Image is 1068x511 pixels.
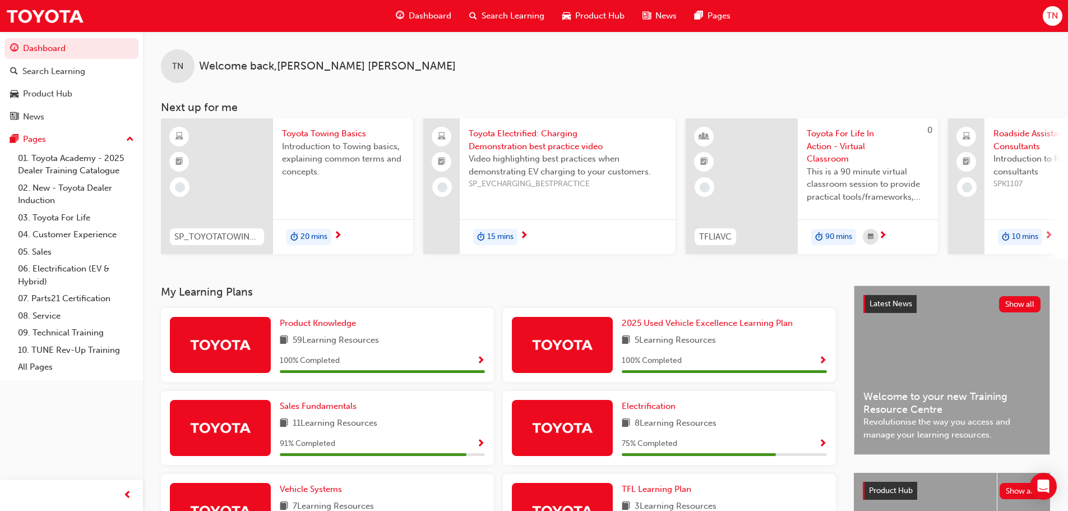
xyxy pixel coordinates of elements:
span: book-icon [280,334,288,348]
div: News [23,111,44,123]
a: Product Hub [4,84,138,104]
button: Pages [4,129,138,150]
div: Open Intercom Messenger [1030,473,1057,500]
span: 20 mins [300,231,327,243]
span: 59 Learning Resources [293,334,379,348]
span: learningResourceType_ELEARNING-icon [175,130,183,144]
img: Trak [189,418,251,438]
div: Pages [23,133,46,146]
span: Sales Fundamentals [280,401,357,411]
span: 100 % Completed [622,355,682,367]
span: 0 [927,125,932,135]
a: 0TFLIAVCToyota For Life In Action - Virtual ClassroomThis is a 90 minute virtual classroom sessio... [686,118,938,254]
a: news-iconNews [634,4,686,27]
span: Search Learning [482,10,544,22]
span: 8 Learning Resources [635,417,716,431]
span: laptop-icon [963,130,970,144]
a: 07. Parts21 Certification [13,290,138,307]
span: learningResourceType_INSTRUCTOR_LED-icon [700,130,708,144]
a: 10. TUNE Rev-Up Training [13,342,138,359]
span: 90 mins [825,231,852,243]
a: 08. Service [13,307,138,325]
button: Show Progress [477,437,485,451]
a: Latest NewsShow allWelcome to your new Training Resource CentreRevolutionise the way you access a... [854,286,1050,455]
span: guage-icon [396,9,404,23]
span: calendar-icon [868,230,873,244]
span: Toyota Towing Basics [282,127,404,140]
a: 02. New - Toyota Dealer Induction [13,179,138,209]
a: 09. Technical Training [13,324,138,342]
a: 01. Toyota Academy - 2025 Dealer Training Catalogue [13,150,138,179]
a: Sales Fundamentals [280,400,361,413]
span: booktick-icon [700,155,708,169]
span: Show Progress [477,356,485,366]
span: duration-icon [477,230,485,245]
span: 15 mins [487,231,514,243]
a: Product Knowledge [280,317,360,330]
span: 11 Learning Resources [293,417,377,431]
span: Show Progress [819,356,827,366]
span: next-icon [1044,231,1053,241]
a: News [4,107,138,127]
button: Show Progress [819,437,827,451]
a: Product HubShow all [863,482,1041,500]
span: book-icon [280,417,288,431]
span: learningRecordVerb_NONE-icon [962,182,972,192]
span: learningRecordVerb_NONE-icon [437,182,447,192]
a: 04. Customer Experience [13,226,138,243]
span: car-icon [562,9,571,23]
span: news-icon [10,112,19,122]
span: book-icon [622,334,630,348]
span: search-icon [10,67,18,77]
img: Trak [531,335,593,355]
a: 03. Toyota For Life [13,209,138,227]
span: TFL Learning Plan [622,484,691,494]
span: Introduction to Towing basics, explaining common terms and concepts. [282,140,404,178]
button: Show Progress [477,354,485,368]
span: duration-icon [1002,230,1010,245]
a: SP_TOYOTATOWING_0424Toyota Towing BasicsIntroduction to Towing basics, explaining common terms an... [161,118,413,254]
a: Electrification [622,400,680,413]
h3: My Learning Plans [161,286,836,298]
span: next-icon [520,231,528,241]
span: car-icon [10,89,19,99]
a: pages-iconPages [686,4,739,27]
span: learningRecordVerb_NONE-icon [700,182,710,192]
span: Show Progress [477,439,485,449]
span: prev-icon [123,489,132,503]
img: Trak [6,3,84,29]
span: pages-icon [10,135,19,145]
span: Show Progress [819,439,827,449]
span: pages-icon [695,9,703,23]
a: Vehicle Systems [280,483,346,496]
button: Show Progress [819,354,827,368]
button: DashboardSearch LearningProduct HubNews [4,36,138,129]
span: next-icon [879,231,887,241]
span: 5 Learning Resources [635,334,716,348]
span: guage-icon [10,44,19,54]
span: Pages [708,10,731,22]
a: Latest NewsShow all [863,295,1041,313]
button: Show all [1000,483,1042,499]
span: SP_TOYOTATOWING_0424 [174,231,260,243]
img: Trak [189,335,251,355]
a: 2025 Used Vehicle Excellence Learning Plan [622,317,797,330]
img: Trak [531,418,593,438]
span: TFLIAVC [699,231,732,243]
h3: Next up for me [143,101,1068,114]
span: Product Hub [575,10,625,22]
span: Welcome to your new Training Resource Centre [863,390,1041,416]
a: car-iconProduct Hub [553,4,634,27]
span: Toyota For Life In Action - Virtual Classroom [807,127,929,165]
span: 2025 Used Vehicle Excellence Learning Plan [622,318,793,328]
span: Toyota Electrified: Charging Demonstration best practice video [469,127,667,153]
a: 06. Electrification (EV & Hybrid) [13,260,138,290]
span: 75 % Completed [622,438,677,450]
span: Latest News [870,299,912,309]
span: 91 % Completed [280,438,335,450]
span: Dashboard [409,10,451,22]
a: guage-iconDashboard [387,4,460,27]
a: Dashboard [4,38,138,59]
a: 05. Sales [13,243,138,261]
